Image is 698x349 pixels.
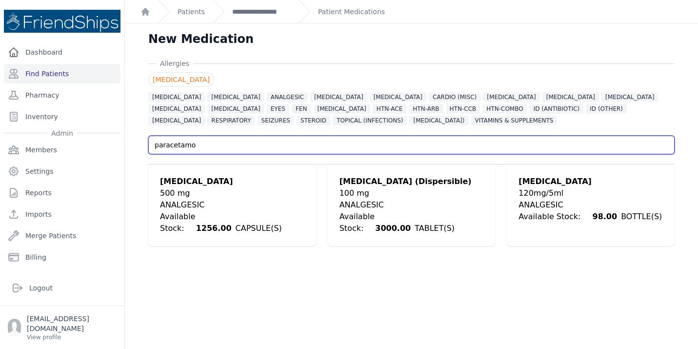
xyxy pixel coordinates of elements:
[409,104,443,114] span: HTN-ARB
[310,92,367,102] span: [MEDICAL_DATA]
[160,199,304,211] div: ANALGESIC
[333,116,407,125] span: TOPICAL (INFECTIONS)
[4,64,120,83] a: Find Patients
[314,104,370,114] span: [MEDICAL_DATA]
[207,104,264,114] span: [MEDICAL_DATA]
[8,314,117,341] a: [EMAIL_ADDRESS][DOMAIN_NAME] View profile
[586,104,627,114] span: ID (OTHER)
[483,92,539,102] span: [MEDICAL_DATA]
[4,269,120,288] a: Organizations
[519,199,662,211] div: ANALGESIC
[160,187,304,199] div: 500 mg
[4,85,120,105] a: Pharmacy
[318,7,385,17] a: Patient Medications
[410,116,469,125] span: [MEDICAL_DATA])
[519,187,662,199] div: 120mg/5ml
[589,208,621,225] span: 98.00
[4,247,120,267] a: Billing
[192,220,236,237] span: 1256.00
[373,104,406,114] span: HTN-ACE
[156,59,193,68] span: Allergies
[148,116,205,125] span: [MEDICAL_DATA]
[4,162,120,181] a: Settings
[4,42,120,62] a: Dashboard
[482,104,527,114] span: HTN-COMBO
[4,183,120,203] a: Reports
[8,278,117,298] a: Logout
[148,31,254,47] h1: New Medication
[207,116,255,125] span: RESPIRATORY
[207,92,264,102] span: [MEDICAL_DATA]
[4,205,120,224] a: Imports
[4,226,120,246] a: Merge Patients
[429,92,480,102] span: CARDIO (MISC)
[339,187,484,199] div: 100 mg
[27,314,117,333] p: [EMAIL_ADDRESS][DOMAIN_NAME]
[339,176,484,187] div: [MEDICAL_DATA] (Dispersible)
[4,140,120,160] a: Members
[339,199,484,211] div: ANALGESIC
[4,107,120,126] a: Inventory
[160,211,304,234] div: Available Stock: CAPSULE(S)
[47,128,77,138] span: Admin
[370,92,426,102] span: [MEDICAL_DATA]
[519,176,662,187] div: [MEDICAL_DATA]
[148,72,214,87] span: [MEDICAL_DATA]
[160,176,304,187] div: [MEDICAL_DATA]
[292,104,311,114] span: FEN
[148,136,675,154] input: Search By Name
[371,220,415,237] span: 3000.00
[601,92,658,102] span: [MEDICAL_DATA]
[542,92,599,102] span: [MEDICAL_DATA]
[471,116,558,125] span: VITAMINS & SUPPLEMENTS
[339,211,484,234] div: Available Stock: TABLET(S)
[148,104,205,114] span: [MEDICAL_DATA]
[4,10,120,33] img: Medical Missions EMR
[530,104,583,114] span: ID (ANTIBIOTIC)
[258,116,294,125] span: SEIZURES
[446,104,480,114] span: HTN-CCB
[178,7,205,17] a: Patients
[519,211,662,223] div: Available Stock: BOTTLE(S)
[267,104,289,114] span: EYES
[148,92,205,102] span: [MEDICAL_DATA]
[297,116,330,125] span: STEROID
[267,92,308,102] span: ANALGESIC
[27,333,117,341] p: View profile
